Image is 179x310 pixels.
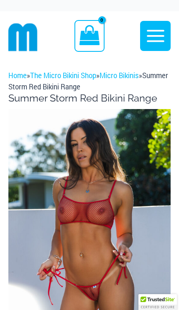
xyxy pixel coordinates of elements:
span: » » » [8,71,168,91]
h1: Summer Storm Red Bikini Range [8,92,171,104]
a: View Shopping Cart, empty [74,20,104,52]
div: TrustedSite Certified [138,294,177,310]
a: Micro Bikinis [100,71,139,80]
a: Home [8,71,27,80]
a: The Micro Bikini Shop [30,71,96,80]
img: cropped mm emblem [8,23,38,52]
